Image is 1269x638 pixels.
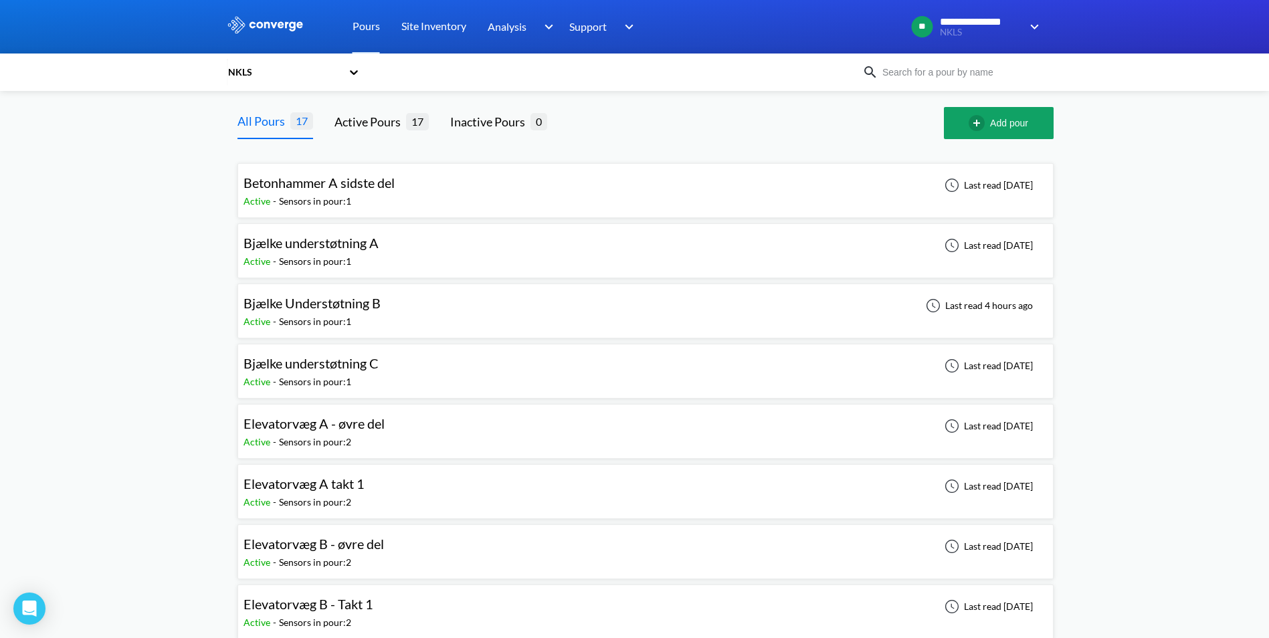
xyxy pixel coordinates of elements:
div: Sensors in pour: 2 [279,555,351,570]
div: Last read [DATE] [937,538,1037,554]
div: Sensors in pour: 2 [279,495,351,510]
a: Bjælke understøtning CActive-Sensors in pour:1Last read [DATE] [237,359,1054,370]
img: logo_ewhite.svg [227,16,304,33]
div: Sensors in pour: 1 [279,194,351,209]
span: 0 [530,113,547,130]
a: Bjælke understøtning AActive-Sensors in pour:1Last read [DATE] [237,239,1054,250]
span: 17 [290,112,313,129]
span: - [273,496,279,508]
span: - [273,195,279,207]
span: - [273,556,279,568]
a: Elevatorvæg A takt 1Active-Sensors in pour:2Last read [DATE] [237,480,1054,491]
span: Active [243,376,273,387]
div: Open Intercom Messenger [13,593,45,625]
span: Active [243,255,273,267]
a: Elevatorvæg B - øvre delActive-Sensors in pour:2Last read [DATE] [237,540,1054,551]
div: Last read [DATE] [937,478,1037,494]
span: Elevatorvæg A - øvre del [243,415,385,431]
div: NKLS [227,65,342,80]
div: Sensors in pour: 1 [279,314,351,329]
span: Elevatorvæg B - Takt 1 [243,596,373,612]
span: Elevatorvæg A takt 1 [243,475,365,492]
span: NKLS [940,27,1021,37]
input: Search for a pour by name [878,65,1040,80]
span: - [273,436,279,447]
div: Sensors in pour: 1 [279,254,351,269]
span: Active [243,436,273,447]
span: Active [243,316,273,327]
span: Analysis [488,18,526,35]
a: Betonhammer A sidste delActive-Sensors in pour:1Last read [DATE] [237,179,1054,190]
button: Add pour [944,107,1054,139]
img: icon-search.svg [862,64,878,80]
span: - [273,617,279,628]
span: Active [243,556,273,568]
span: Bjælke understøtning A [243,235,379,251]
span: Betonhammer A sidste del [243,175,395,191]
span: Active [243,496,273,508]
img: downArrow.svg [616,19,638,35]
span: Active [243,617,273,628]
span: Bjælke Understøtning B [243,295,381,311]
span: Support [569,18,607,35]
img: add-circle-outline.svg [969,115,990,131]
span: Elevatorvæg B - øvre del [243,536,384,552]
span: - [273,376,279,387]
div: Sensors in pour: 2 [279,435,351,449]
a: Elevatorvæg A - øvre delActive-Sensors in pour:2Last read [DATE] [237,419,1054,431]
div: Last read [DATE] [937,177,1037,193]
div: Last read [DATE] [937,358,1037,374]
span: 17 [406,113,429,130]
div: Last read [DATE] [937,599,1037,615]
div: Last read [DATE] [937,237,1037,253]
div: Inactive Pours [450,112,530,131]
div: Last read 4 hours ago [918,298,1037,314]
a: Elevatorvæg B - Takt 1Active-Sensors in pour:2Last read [DATE] [237,600,1054,611]
span: Active [243,195,273,207]
div: Active Pours [334,112,406,131]
div: Last read [DATE] [937,418,1037,434]
span: Bjælke understøtning C [243,355,379,371]
div: Sensors in pour: 1 [279,375,351,389]
span: - [273,255,279,267]
img: downArrow.svg [535,19,557,35]
span: - [273,316,279,327]
div: Sensors in pour: 2 [279,615,351,630]
a: Bjælke Understøtning BActive-Sensors in pour:1Last read 4 hours ago [237,299,1054,310]
div: All Pours [237,112,290,130]
img: downArrow.svg [1021,19,1043,35]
